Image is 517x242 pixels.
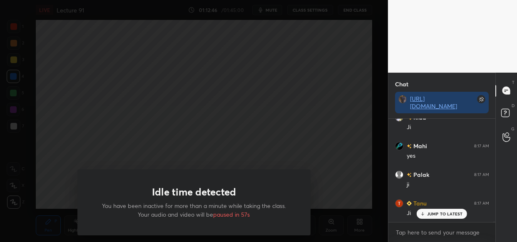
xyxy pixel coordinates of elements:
[97,201,291,219] p: You have been inactive for more than a minute while taking the class. Your audio and video will be
[398,95,407,103] img: 2b9392717e4c4b858f816e17e63d45df.jpg
[152,186,236,198] h1: Idle time detected
[512,79,515,86] p: T
[427,211,463,216] p: JUMP TO LATEST
[512,103,515,109] p: D
[213,210,250,218] span: paused in 57s
[410,95,457,110] a: [URL][DOMAIN_NAME]
[388,73,415,95] p: Chat
[388,119,496,222] div: grid
[511,126,515,132] p: G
